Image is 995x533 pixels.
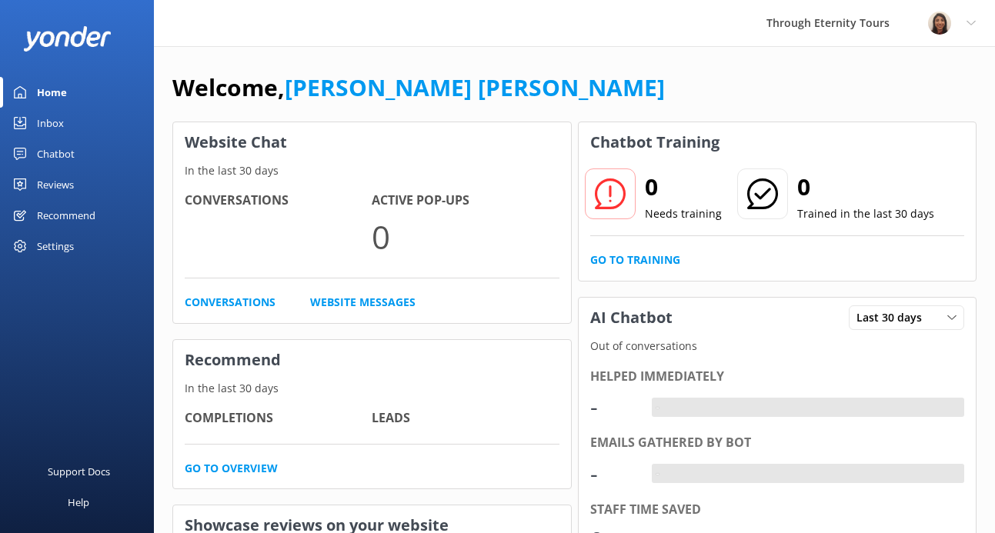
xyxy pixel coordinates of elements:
div: Help [68,487,89,518]
img: yonder-white-logo.png [23,26,112,52]
h3: AI Chatbot [579,298,684,338]
a: Conversations [185,294,275,311]
div: Support Docs [48,456,110,487]
h4: Conversations [185,191,372,211]
p: 0 [372,211,559,262]
div: Inbox [37,108,64,138]
p: Trained in the last 30 days [797,205,934,222]
div: Staff time saved [590,500,965,520]
div: - [652,464,663,484]
h2: 0 [645,168,722,205]
a: Website Messages [310,294,416,311]
h4: Completions [185,408,372,428]
h3: Chatbot Training [579,122,731,162]
p: Out of conversations [579,338,977,355]
a: [PERSON_NAME] [PERSON_NAME] [285,72,665,103]
div: Settings [37,231,74,262]
h1: Welcome, [172,69,665,106]
div: Helped immediately [590,367,965,387]
h3: Recommend [173,340,571,380]
div: - [652,398,663,418]
div: Reviews [37,169,74,200]
p: In the last 30 days [173,380,571,397]
span: Last 30 days [856,309,931,326]
h4: Leads [372,408,559,428]
div: - [590,388,636,425]
p: Needs training [645,205,722,222]
div: Home [37,77,67,108]
div: Emails gathered by bot [590,433,965,453]
p: In the last 30 days [173,162,571,179]
div: - [590,455,636,492]
h2: 0 [797,168,934,205]
div: Chatbot [37,138,75,169]
a: Go to Training [590,252,680,268]
img: 725-1755267273.png [928,12,951,35]
a: Go to overview [185,460,278,477]
h4: Active Pop-ups [372,191,559,211]
h3: Website Chat [173,122,571,162]
div: Recommend [37,200,95,231]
